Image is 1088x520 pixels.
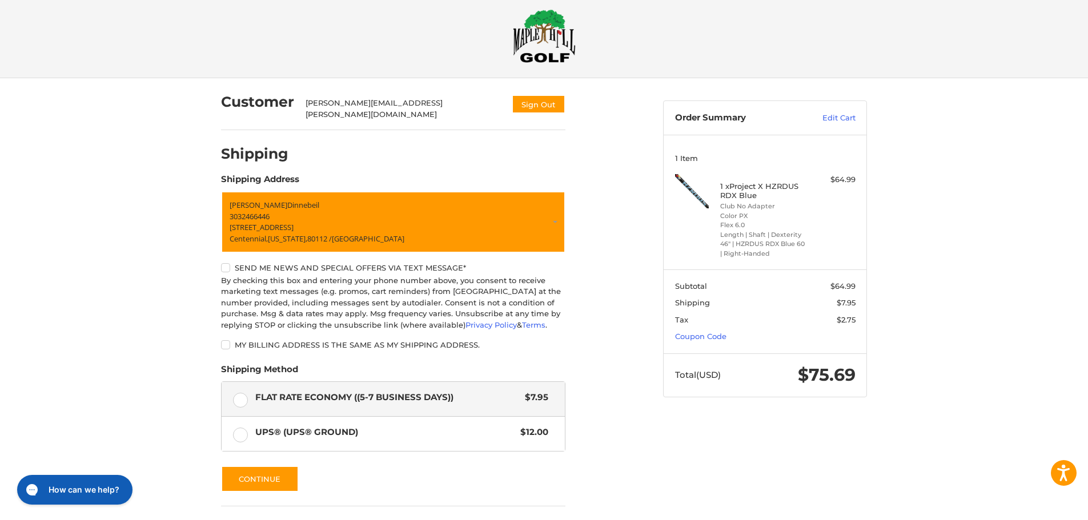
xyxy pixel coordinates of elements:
button: Sign Out [512,95,565,114]
h3: 1 Item [675,154,856,163]
a: Terms [522,320,545,329]
span: $7.95 [837,298,856,307]
iframe: Gorgias live chat messenger [11,471,136,509]
a: Enter or select a different address [221,191,565,253]
span: 80112 / [307,233,332,244]
span: Dinnebeil [287,200,319,210]
div: By checking this box and entering your phone number above, you consent to receive marketing text ... [221,275,565,331]
span: $75.69 [798,364,856,385]
span: Centennial, [230,233,268,244]
li: Color PX [720,211,808,221]
span: $12.00 [515,426,548,439]
li: Club No Adapter [720,201,808,211]
a: Edit Cart [798,112,856,124]
legend: Shipping Address [221,173,299,191]
span: [US_STATE], [268,233,307,244]
span: $64.99 [830,281,856,291]
h4: 1 x Project X HZRDUS RDX Blue [720,182,808,200]
li: Flex 6.0 [720,220,808,230]
span: [GEOGRAPHIC_DATA] [332,233,404,244]
span: Shipping [675,298,710,307]
div: $64.99 [810,174,856,186]
span: [PERSON_NAME] [230,200,287,210]
h3: Order Summary [675,112,798,124]
span: [STREET_ADDRESS] [230,222,294,232]
span: Total (USD) [675,369,721,380]
li: Length | Shaft | Dexterity 46" | HZRDUS RDX Blue 60 | Right-Handed [720,230,808,259]
span: UPS® (UPS® Ground) [255,426,515,439]
h2: Shipping [221,145,288,163]
h2: Customer [221,93,294,111]
span: 3032466446 [230,211,270,221]
legend: Shipping Method [221,363,298,381]
a: Coupon Code [675,332,726,341]
label: Send me news and special offers via text message* [221,263,565,272]
img: Maple Hill Golf [513,9,576,63]
span: Flat Rate Economy ((5-7 Business Days)) [255,391,520,404]
label: My billing address is the same as my shipping address. [221,340,565,349]
span: Subtotal [675,281,707,291]
a: Privacy Policy [465,320,517,329]
span: $2.75 [837,315,856,324]
button: Continue [221,466,299,492]
span: Tax [675,315,688,324]
span: $7.95 [519,391,548,404]
div: [PERSON_NAME][EMAIL_ADDRESS][PERSON_NAME][DOMAIN_NAME] [306,98,501,120]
